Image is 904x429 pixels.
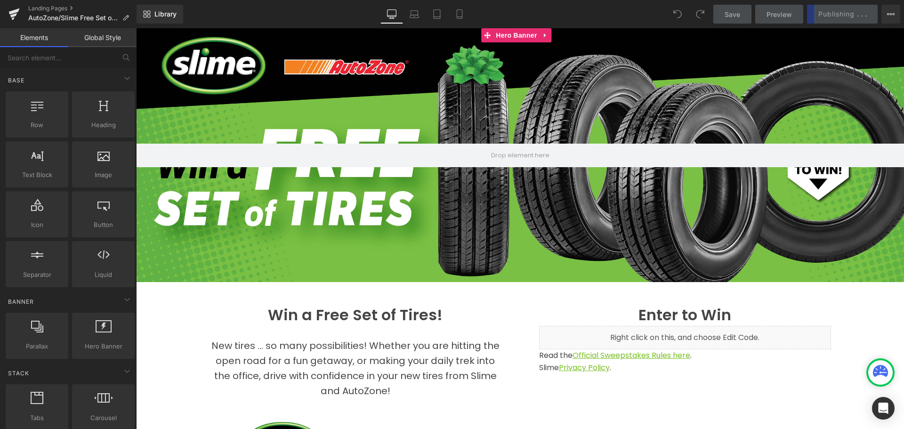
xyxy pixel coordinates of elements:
[426,5,448,24] a: Tablet
[423,334,474,345] a: Privacy Policy
[75,220,132,230] span: Button
[8,120,65,130] span: Row
[403,276,695,298] h1: Enter to Win
[7,297,35,306] span: Banner
[75,341,132,351] span: Hero Banner
[403,333,695,346] p: Slime .
[668,5,687,24] button: Undo
[8,270,65,280] span: Separator
[8,220,65,230] span: Icon
[691,5,710,24] button: Redo
[75,270,132,280] span: Liquid
[448,5,471,24] a: Mobile
[8,170,65,180] span: Text Block
[28,14,119,22] span: AutoZone/Slime Free Set of Tires Sweepstakes
[73,276,365,298] h1: Win a Free Set of Tires!
[403,5,426,24] a: Laptop
[28,5,137,12] a: Landing Pages
[75,311,363,369] span: New tires ... so many possibilities! Whether you are hitting the open road for a fun getaway, or ...
[872,397,895,420] div: Open Intercom Messenger
[436,322,554,332] a: Official Sweepstakes Rules here
[755,5,803,24] a: Preview
[8,341,65,351] span: Parallax
[7,369,30,378] span: Stack
[75,413,132,423] span: Carousel
[554,322,556,332] span: .
[137,5,183,24] a: New Library
[75,170,132,180] span: Image
[68,28,137,47] a: Global Style
[767,9,792,19] span: Preview
[881,5,900,24] button: More
[154,10,177,18] span: Library
[380,5,403,24] a: Desktop
[403,322,436,332] span: Read the
[75,120,132,130] span: Heading
[8,413,65,423] span: Tabs
[725,9,740,19] span: Save
[7,76,25,85] span: Base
